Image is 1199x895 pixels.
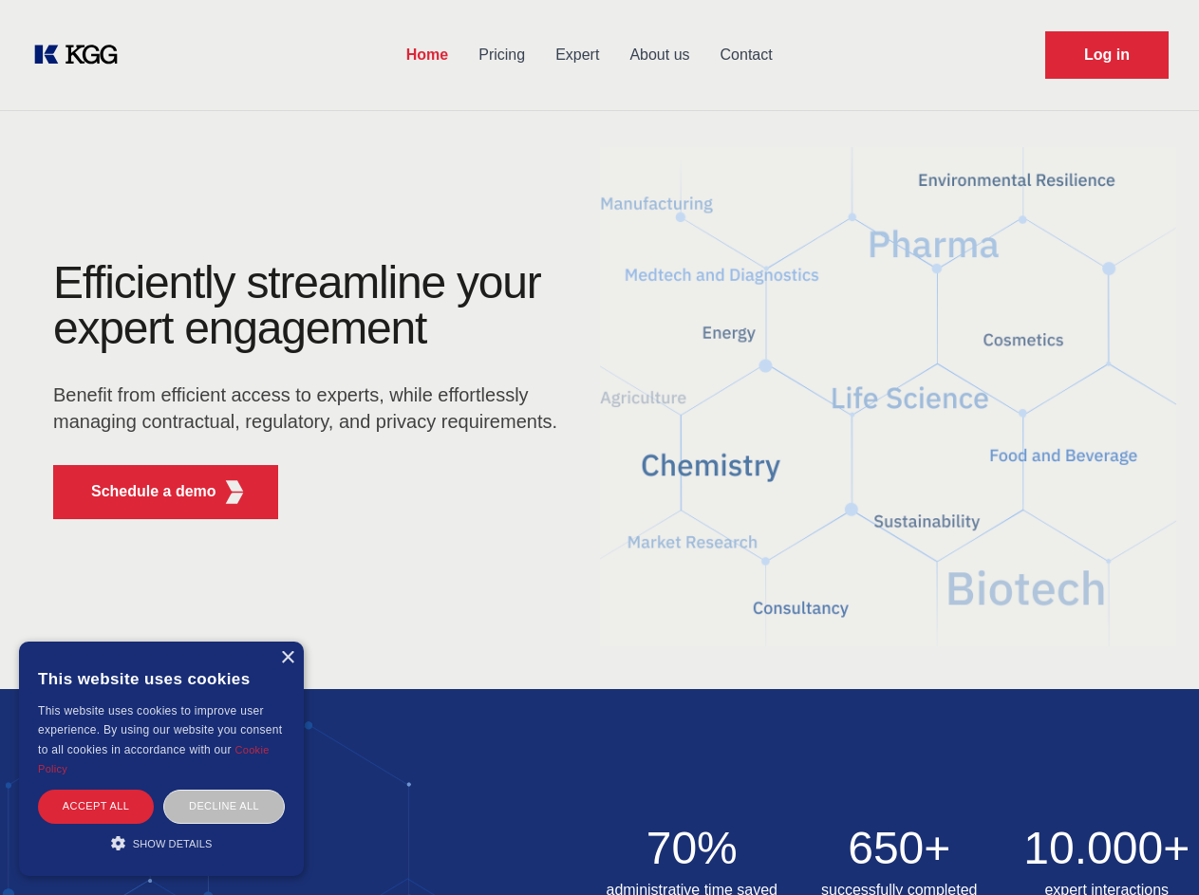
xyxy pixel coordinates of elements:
a: KOL Knowledge Platform: Talk to Key External Experts (KEE) [30,40,133,70]
h2: 70% [600,826,785,871]
a: Request Demo [1045,31,1169,79]
div: Decline all [163,790,285,823]
a: About us [614,30,704,80]
p: Benefit from efficient access to experts, while effortlessly managing contractual, regulatory, an... [53,382,570,435]
div: This website uses cookies [38,656,285,701]
img: KGG Fifth Element RED [223,480,247,504]
a: Pricing [463,30,540,80]
span: This website uses cookies to improve user experience. By using our website you consent to all coo... [38,704,282,756]
p: Schedule a demo [91,480,216,503]
h2: 650+ [807,826,992,871]
img: KGG Fifth Element RED [600,123,1177,670]
a: Contact [705,30,788,80]
div: Accept all [38,790,154,823]
a: Cookie Policy [38,744,270,774]
a: Home [391,30,463,80]
div: Show details [38,833,285,852]
div: Close [280,651,294,665]
button: Schedule a demoKGG Fifth Element RED [53,465,278,519]
span: Show details [133,838,213,849]
h1: Efficiently streamline your expert engagement [53,260,570,351]
a: Expert [540,30,614,80]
